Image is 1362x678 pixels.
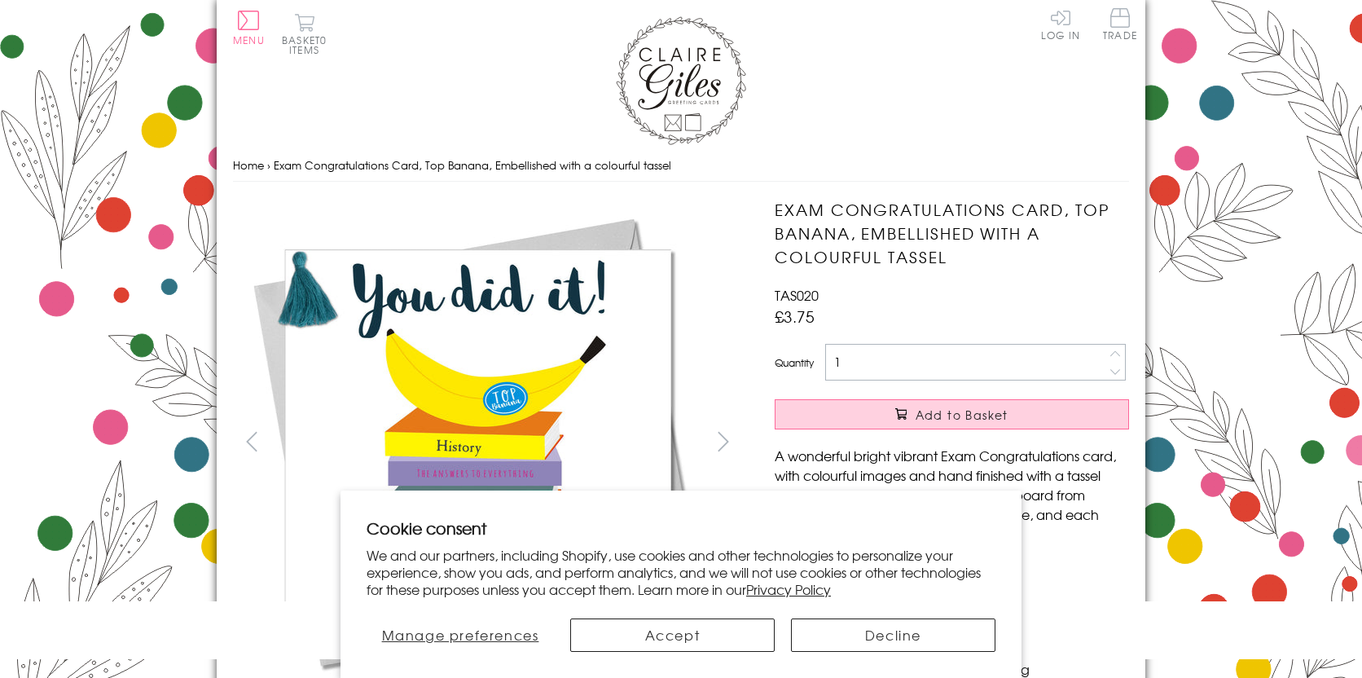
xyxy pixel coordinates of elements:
[775,446,1129,544] p: A wonderful bright vibrant Exam Congratulations card, with colourful images and hand finished wit...
[282,13,327,55] button: Basket0 items
[367,547,995,597] p: We and our partners, including Shopify, use cookies and other technologies to personalize your ex...
[775,285,819,305] span: TAS020
[382,625,539,645] span: Manage preferences
[1103,8,1137,40] span: Trade
[233,423,270,460] button: prev
[1041,8,1080,40] a: Log In
[1103,8,1137,43] a: Trade
[746,579,831,599] a: Privacy Policy
[289,33,327,57] span: 0 items
[233,149,1129,183] nav: breadcrumbs
[274,157,671,173] span: Exam Congratulations Card, Top Banana, Embellished with a colourful tassel
[775,355,814,370] label: Quantity
[616,16,746,145] img: Claire Giles Greetings Cards
[233,11,265,45] button: Menu
[233,157,264,173] a: Home
[775,305,815,328] span: £3.75
[791,619,995,652] button: Decline
[775,399,1129,429] button: Add to Basket
[233,33,265,47] span: Menu
[775,198,1129,268] h1: Exam Congratulations Card, Top Banana, Embellished with a colourful tassel
[570,619,775,652] button: Accept
[267,157,270,173] span: ›
[705,423,742,460] button: next
[367,619,554,652] button: Manage preferences
[916,407,1008,423] span: Add to Basket
[367,517,995,539] h2: Cookie consent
